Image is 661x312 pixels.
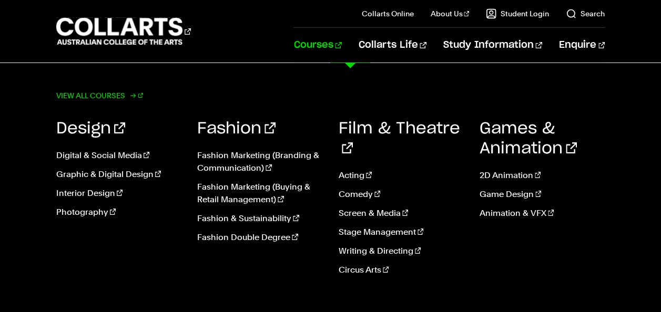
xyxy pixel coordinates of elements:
a: Games & Animation [480,121,577,157]
div: Go to homepage [56,16,191,46]
a: Student Login [486,8,549,19]
a: Film & Theatre [339,121,460,157]
a: Acting [339,169,464,182]
a: Game Design [480,188,605,201]
a: 2D Animation [480,169,605,182]
a: Digital & Social Media [56,149,181,162]
a: Circus Arts [339,264,464,276]
a: Fashion Double Degree [197,231,322,244]
a: Design [56,121,125,137]
a: Search [566,8,605,19]
a: Graphic & Digital Design [56,168,181,181]
a: Writing & Directing [339,245,464,257]
a: Comedy [339,188,464,201]
a: Photography [56,206,181,219]
a: Screen & Media [339,207,464,220]
a: Fashion Marketing (Branding & Communication) [197,149,322,174]
a: Interior Design [56,187,181,200]
a: Courses [293,28,341,63]
a: About Us [431,8,470,19]
a: Stage Management [339,226,464,238]
a: Enquire [559,28,605,63]
a: Animation & VFX [480,207,605,220]
a: Collarts Life [359,28,426,63]
a: Fashion & Sustainability [197,212,322,225]
a: Study Information [443,28,542,63]
a: Fashion Marketing (Buying & Retail Management) [197,181,322,206]
a: Fashion [197,121,276,137]
a: View all courses [56,88,144,103]
a: Collarts Online [362,8,414,19]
